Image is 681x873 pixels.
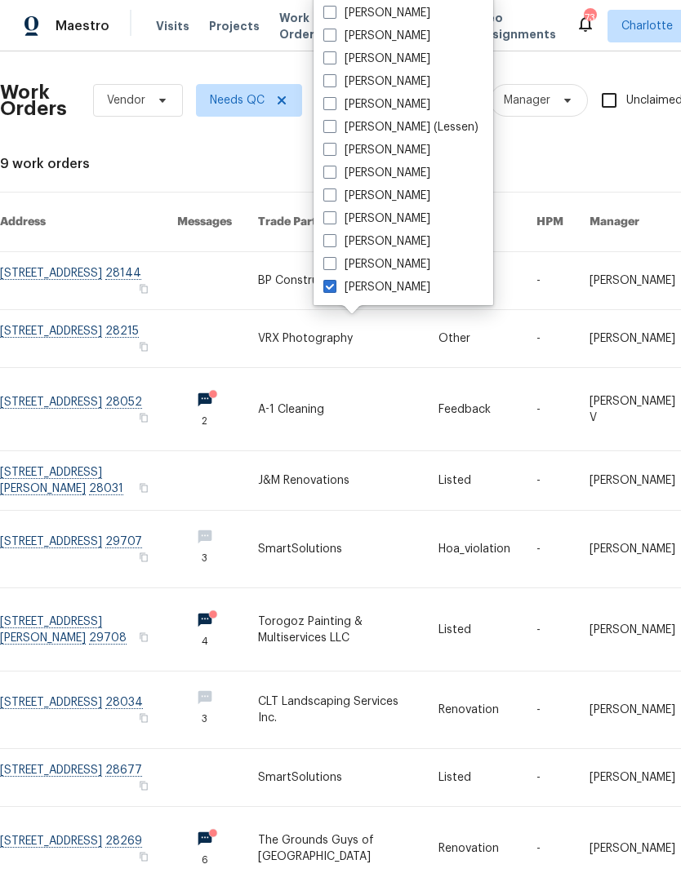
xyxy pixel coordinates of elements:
[136,711,151,725] button: Copy Address
[523,368,576,451] td: -
[245,368,425,451] td: A-1 Cleaning
[523,193,576,252] th: HPM
[136,281,151,296] button: Copy Address
[425,671,523,749] td: Renovation
[245,511,425,588] td: SmartSolutions
[136,410,151,425] button: Copy Address
[425,511,523,588] td: Hoa_violation
[425,749,523,807] td: Listed
[323,233,430,250] label: [PERSON_NAME]
[136,849,151,864] button: Copy Address
[323,119,478,135] label: [PERSON_NAME] (Lessen)
[209,18,260,34] span: Projects
[245,671,425,749] td: CLT Landscaping Services Inc.
[323,188,430,204] label: [PERSON_NAME]
[323,73,430,90] label: [PERSON_NAME]
[245,588,425,671] td: Torogoz Painting & Multiservices LLC
[425,310,523,368] td: Other
[245,193,425,252] th: Trade Partner
[523,588,576,671] td: -
[425,368,523,451] td: Feedback
[523,671,576,749] td: -
[164,193,245,252] th: Messages
[210,92,265,109] span: Needs QC
[279,10,321,42] span: Work Orders
[136,481,151,495] button: Copy Address
[136,339,151,354] button: Copy Address
[245,451,425,511] td: J&M Renovations
[136,630,151,645] button: Copy Address
[56,18,109,34] span: Maestro
[425,451,523,511] td: Listed
[523,310,576,368] td: -
[136,550,151,565] button: Copy Address
[245,749,425,807] td: SmartSolutions
[245,310,425,368] td: VRX Photography
[323,96,430,113] label: [PERSON_NAME]
[156,18,189,34] span: Visits
[323,51,430,67] label: [PERSON_NAME]
[523,749,576,807] td: -
[504,92,550,109] span: Manager
[523,451,576,511] td: -
[323,279,430,295] label: [PERSON_NAME]
[323,210,430,227] label: [PERSON_NAME]
[323,28,430,44] label: [PERSON_NAME]
[425,588,523,671] td: Listed
[523,252,576,310] td: -
[478,10,556,42] span: Geo Assignments
[584,10,595,26] div: 73
[323,165,430,181] label: [PERSON_NAME]
[621,18,673,34] span: Charlotte
[323,142,430,158] label: [PERSON_NAME]
[323,5,430,21] label: [PERSON_NAME]
[323,256,430,273] label: [PERSON_NAME]
[107,92,145,109] span: Vendor
[245,252,425,310] td: BP Construction
[136,778,151,793] button: Copy Address
[523,511,576,588] td: -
